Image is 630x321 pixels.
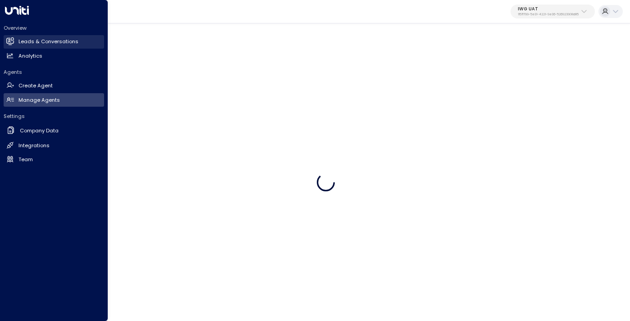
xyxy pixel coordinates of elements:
h2: Settings [4,113,104,120]
a: Analytics [4,49,104,63]
a: Leads & Conversations [4,35,104,49]
a: Company Data [4,123,104,138]
h2: Leads & Conversations [18,38,78,45]
h2: Team [18,156,33,163]
p: IWG UAT [518,6,579,12]
a: Manage Agents [4,93,104,107]
h2: Integrations [18,142,50,149]
h2: Create Agent [18,82,53,90]
h2: Manage Agents [18,96,60,104]
h2: Agents [4,68,104,76]
a: Integrations [4,139,104,152]
h2: Company Data [20,127,59,135]
h2: Overview [4,24,104,32]
button: IWG UAT1157f799-5e31-4221-9e36-526923908d85 [511,5,595,19]
a: Team [4,153,104,166]
a: Create Agent [4,79,104,93]
h2: Analytics [18,52,42,60]
p: 1157f799-5e31-4221-9e36-526923908d85 [518,13,579,16]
